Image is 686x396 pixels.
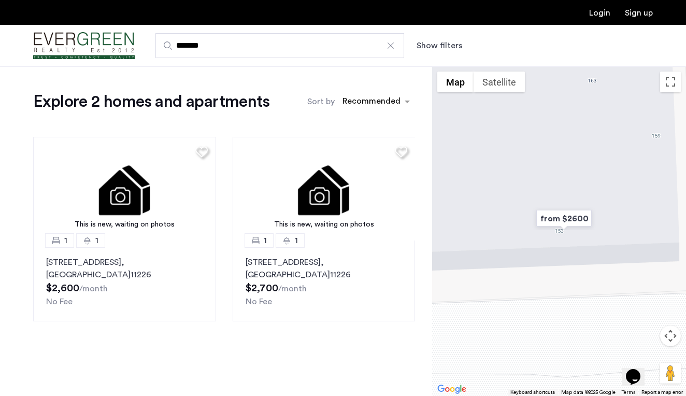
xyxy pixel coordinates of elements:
iframe: chat widget [622,355,655,386]
button: Toggle fullscreen view [660,72,681,92]
a: 11[STREET_ADDRESS], [GEOGRAPHIC_DATA]11226No Fee [33,241,216,321]
button: Show or hide filters [417,39,462,52]
a: Registration [625,9,653,17]
div: This is new, waiting on photos [238,219,410,230]
a: Terms (opens in new tab) [622,389,635,396]
input: Apartment Search [155,33,404,58]
div: from $2600 [532,207,596,230]
a: This is new, waiting on photos [233,137,416,241]
img: 3.gif [233,137,416,241]
span: 1 [295,234,298,247]
a: Cazamio Logo [33,26,135,65]
span: Map data ©2025 Google [561,390,616,395]
span: $2,600 [46,283,79,293]
span: 1 [64,234,67,247]
span: 1 [95,234,98,247]
a: Open this area in Google Maps (opens a new window) [435,383,469,396]
a: Login [589,9,610,17]
a: Report a map error [641,389,683,396]
p: [STREET_ADDRESS] 11226 [46,256,203,281]
img: logo [33,26,135,65]
button: Show satellite imagery [474,72,525,92]
img: 3.gif [33,137,216,241]
span: 1 [264,234,267,247]
sub: /month [79,285,108,293]
p: [STREET_ADDRESS] 11226 [246,256,403,281]
button: Drag Pegman onto the map to open Street View [660,363,681,384]
span: No Fee [246,298,272,306]
a: 11[STREET_ADDRESS], [GEOGRAPHIC_DATA]11226No Fee [233,241,416,321]
span: No Fee [46,298,73,306]
label: Sort by [307,95,335,108]
h1: Explore 2 homes and apartments [33,91,269,112]
div: This is new, waiting on photos [38,219,211,230]
div: Recommended [341,95,401,110]
span: $2,700 [246,283,278,293]
button: Show street map [437,72,474,92]
button: Keyboard shortcuts [510,389,555,396]
sub: /month [278,285,307,293]
img: Google [435,383,469,396]
ng-select: sort-apartment [337,92,415,111]
button: Map camera controls [660,326,681,346]
a: This is new, waiting on photos [33,137,216,241]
